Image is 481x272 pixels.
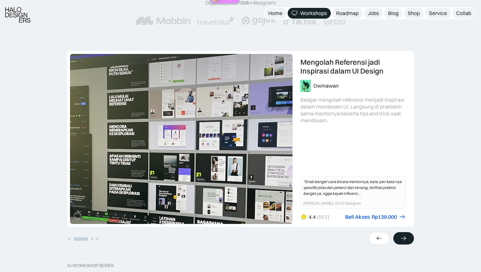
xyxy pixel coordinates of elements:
[345,213,370,220] div: Beli Akses
[388,10,399,17] div: Blog
[372,213,397,220] div: Rp139.000
[368,10,379,17] div: Jobs
[74,237,88,241] button: Go to slide 2
[288,8,331,19] a: Workshops
[268,10,282,17] div: Home
[332,8,363,19] a: Roadmap
[404,8,424,19] a: Shop
[317,213,329,220] div: (521)
[452,8,475,19] a: Collab
[68,238,71,240] button: Go to slide 1
[67,236,99,241] ul: Select a slide to show
[67,263,114,268] div: AI Workshop Series
[384,8,402,19] a: Blog
[336,10,359,17] div: Roadmap
[425,8,451,19] a: Service
[67,51,414,227] div: 2 of 4
[300,10,327,17] div: Workshops
[91,238,94,240] button: Go to slide 3
[408,10,420,17] div: Shop
[364,8,383,19] a: Jobs
[264,8,286,19] a: Home
[429,10,447,17] div: Service
[456,10,471,17] div: Collab
[96,238,98,240] button: Go to slide 4
[309,213,316,220] div: 4.4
